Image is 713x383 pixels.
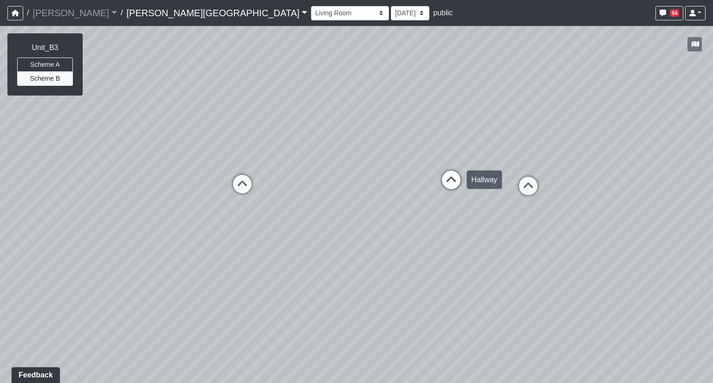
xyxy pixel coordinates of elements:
a: [PERSON_NAME] [32,4,117,22]
button: Scheme B [17,71,73,86]
span: public [433,9,453,17]
span: / [23,4,32,22]
span: / [117,4,126,22]
iframe: Ybug feedback widget [7,364,62,383]
span: 54 [670,9,679,17]
a: [PERSON_NAME][GEOGRAPHIC_DATA] [126,4,307,22]
button: 54 [655,6,683,20]
button: Scheme A [17,57,73,72]
div: Hallway [467,171,502,189]
h6: Unit_B3 [17,43,73,52]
